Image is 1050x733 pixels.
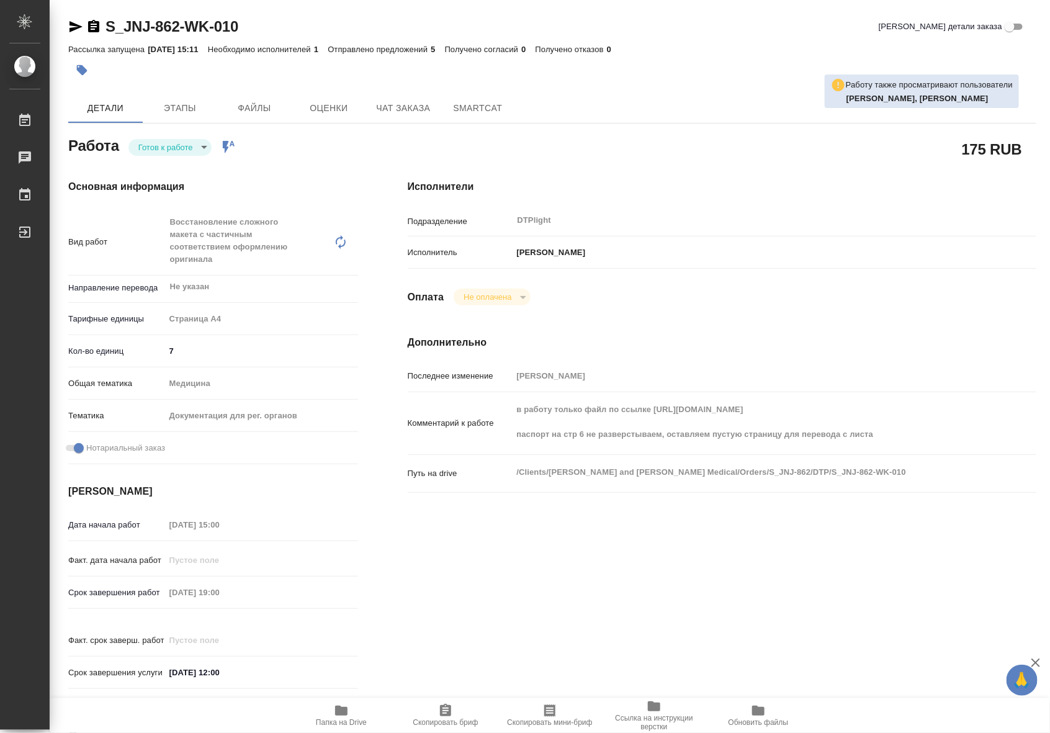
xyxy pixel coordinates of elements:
[314,45,328,54] p: 1
[408,179,1036,194] h4: Исполнители
[68,236,165,248] p: Вид работ
[105,18,238,35] a: S_JNJ-862-WK-010
[128,139,212,156] div: Готов к работе
[316,718,367,727] span: Папка на Drive
[846,92,1013,105] p: Овечкина Дарья, Смыслова Светлана
[448,101,508,116] span: SmartCat
[513,399,984,445] textarea: в работу только файл по ссылке [URL][DOMAIN_NAME] паспорт на стр 6 не разверстываем, оставляем пу...
[962,138,1022,160] h2: 175 RUB
[68,667,165,679] p: Срок завершения услуги
[408,215,513,228] p: Подразделение
[68,179,358,194] h4: Основная информация
[165,583,274,601] input: Пустое поле
[408,246,513,259] p: Исполнитель
[68,45,148,54] p: Рассылка запущена
[165,373,358,394] div: Медицина
[299,101,359,116] span: Оценки
[521,45,535,54] p: 0
[150,101,210,116] span: Этапы
[76,101,135,116] span: Детали
[846,79,1013,91] p: Работу также просматривают пользователи
[879,20,1002,33] span: [PERSON_NAME] детали заказа
[225,101,284,116] span: Файлы
[602,698,706,733] button: Ссылка на инструкции верстки
[68,554,165,567] p: Факт. дата начала работ
[729,718,789,727] span: Обновить файлы
[328,45,431,54] p: Отправлено предложений
[408,467,513,480] p: Путь на drive
[86,442,165,454] span: Нотариальный заказ
[135,142,197,153] button: Готов к работе
[68,345,165,358] p: Кол-во единиц
[165,405,358,426] div: Документация для рег. органов
[374,101,433,116] span: Чат заказа
[148,45,208,54] p: [DATE] 15:11
[68,377,165,390] p: Общая тематика
[165,342,358,360] input: ✎ Введи что-нибудь
[408,370,513,382] p: Последнее изменение
[413,718,478,727] span: Скопировать бриф
[408,417,513,429] p: Комментарий к работе
[706,698,810,733] button: Обновить файлы
[1007,665,1038,696] button: 🙏
[609,714,699,731] span: Ссылка на инструкции верстки
[165,516,274,534] input: Пустое поле
[607,45,621,54] p: 0
[1012,667,1033,693] span: 🙏
[454,289,530,305] div: Готов к работе
[68,410,165,422] p: Тематика
[536,45,607,54] p: Получено отказов
[289,698,393,733] button: Папка на Drive
[68,282,165,294] p: Направление перевода
[445,45,522,54] p: Получено согласий
[431,45,444,54] p: 5
[208,45,314,54] p: Необходимо исполнителей
[68,313,165,325] p: Тарифные единицы
[68,133,119,156] h2: Работа
[86,19,101,34] button: Скопировать ссылку
[68,19,83,34] button: Скопировать ссылку для ЯМессенджера
[513,462,984,483] textarea: /Clients/[PERSON_NAME] and [PERSON_NAME] Medical/Orders/S_JNJ-862/DTP/S_JNJ-862-WK-010
[165,308,358,330] div: Страница А4
[165,631,274,649] input: Пустое поле
[393,698,498,733] button: Скопировать бриф
[165,663,274,681] input: ✎ Введи что-нибудь
[513,246,586,259] p: [PERSON_NAME]
[165,551,274,569] input: Пустое поле
[408,290,444,305] h4: Оплата
[68,519,165,531] p: Дата начала работ
[68,56,96,84] button: Добавить тэг
[408,335,1036,350] h4: Дополнительно
[498,698,602,733] button: Скопировать мини-бриф
[460,292,515,302] button: Не оплачена
[68,634,165,647] p: Факт. срок заверш. работ
[507,718,592,727] span: Скопировать мини-бриф
[68,484,358,499] h4: [PERSON_NAME]
[513,367,984,385] input: Пустое поле
[68,587,165,599] p: Срок завершения работ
